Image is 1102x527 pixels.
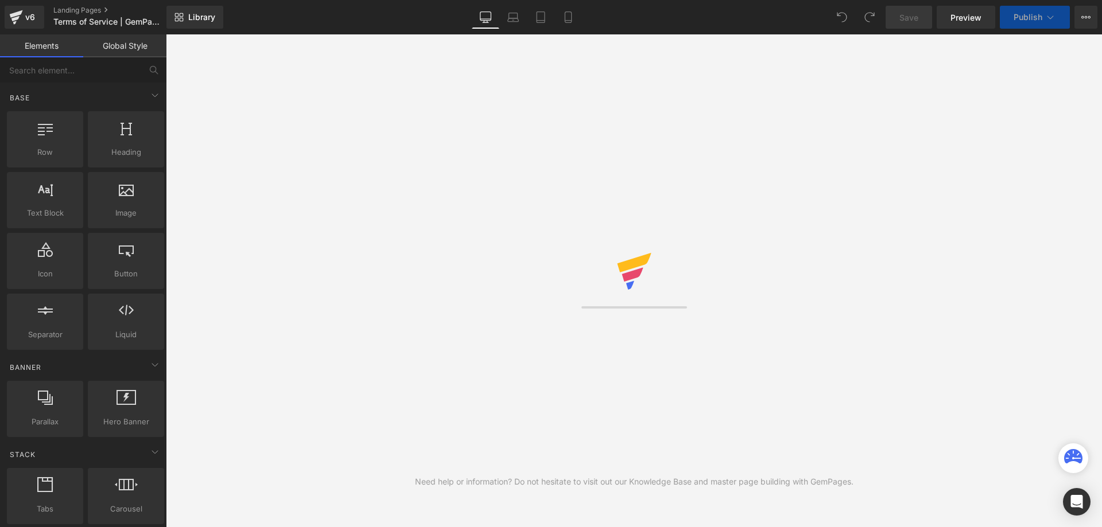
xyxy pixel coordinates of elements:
button: Redo [858,6,881,29]
a: New Library [166,6,223,29]
span: Parallax [10,416,80,428]
button: Undo [831,6,853,29]
span: Banner [9,362,42,373]
span: Base [9,92,31,103]
span: Tabs [10,503,80,515]
a: Mobile [554,6,582,29]
span: Hero Banner [91,416,161,428]
span: Button [91,268,161,280]
a: Desktop [472,6,499,29]
button: More [1074,6,1097,29]
span: Publish [1014,13,1042,22]
span: Heading [91,146,161,158]
a: v6 [5,6,44,29]
a: Tablet [527,6,554,29]
span: Image [91,207,161,219]
span: Separator [10,329,80,341]
span: Liquid [91,329,161,341]
a: Laptop [499,6,527,29]
span: Carousel [91,503,161,515]
span: Icon [10,268,80,280]
a: Global Style [83,34,166,57]
span: Stack [9,449,37,460]
button: Publish [1000,6,1070,29]
div: v6 [23,10,37,25]
div: Open Intercom Messenger [1063,488,1091,516]
span: Row [10,146,80,158]
a: Preview [937,6,995,29]
a: Landing Pages [53,6,184,15]
span: Library [188,12,215,22]
span: Terms of Service | GemPages [53,17,162,26]
span: Preview [950,11,981,24]
span: Text Block [10,207,80,219]
span: Save [899,11,918,24]
div: Need help or information? Do not hesitate to visit out our Knowledge Base and master page buildin... [415,475,853,488]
